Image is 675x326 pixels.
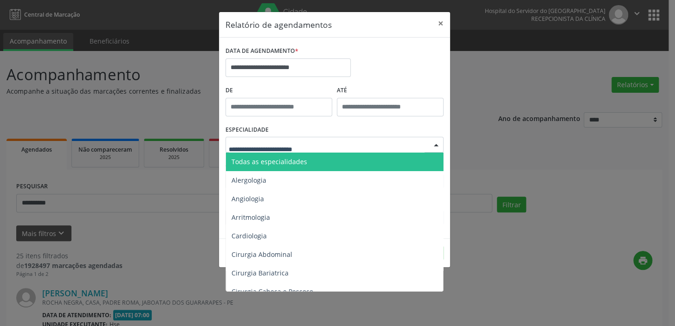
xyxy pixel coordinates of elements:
span: Arritmologia [231,213,270,222]
button: Close [431,12,450,35]
h5: Relatório de agendamentos [225,19,332,31]
label: ESPECIALIDADE [225,123,269,137]
span: Cirurgia Abdominal [231,250,292,259]
label: DATA DE AGENDAMENTO [225,44,298,58]
span: Cirurgia Bariatrica [231,268,289,277]
span: Angiologia [231,194,264,203]
label: De [225,83,332,98]
span: Cardiologia [231,231,267,240]
span: Todas as especialidades [231,157,307,166]
span: Alergologia [231,176,266,185]
label: ATÉ [337,83,444,98]
span: Cirurgia Cabeça e Pescoço [231,287,313,296]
